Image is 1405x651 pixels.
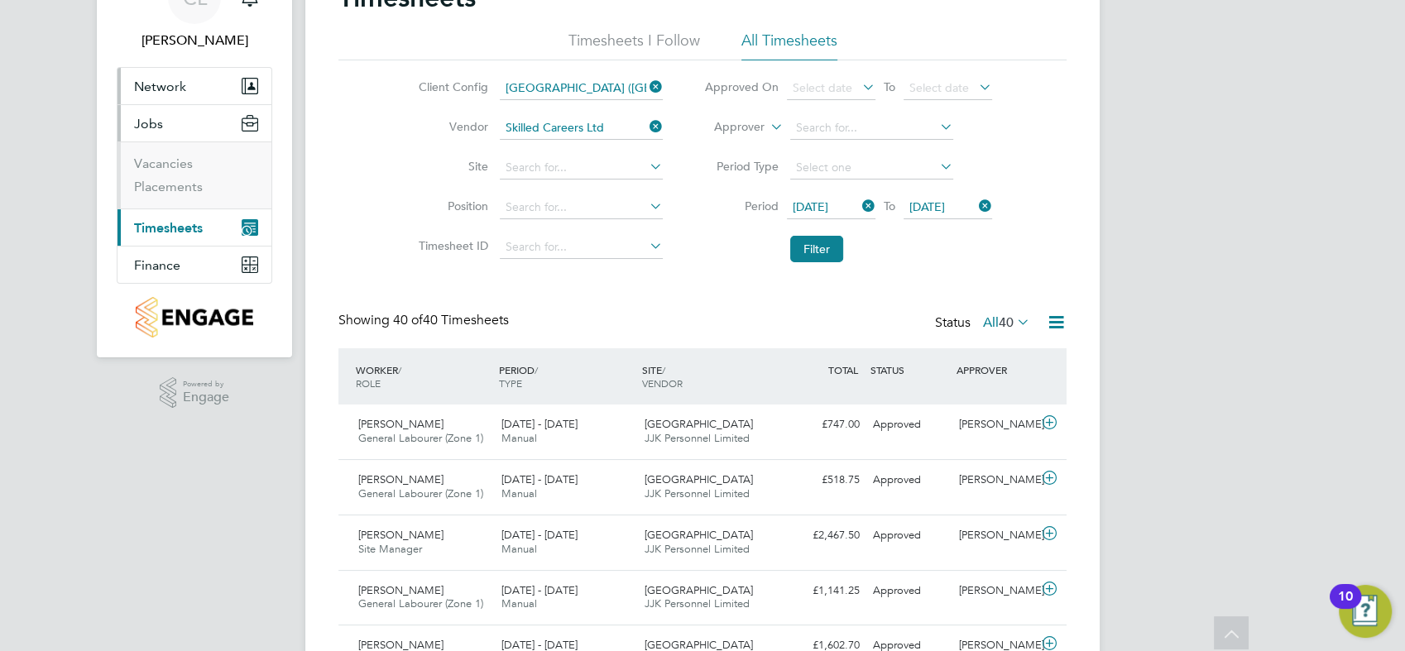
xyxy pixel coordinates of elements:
[414,119,488,134] label: Vendor
[501,596,537,610] span: Manual
[704,199,779,213] label: Period
[134,116,163,132] span: Jobs
[500,77,663,100] input: Search for...
[704,79,779,94] label: Approved On
[879,195,900,217] span: To
[741,31,837,60] li: All Timesheets
[358,472,444,486] span: [PERSON_NAME]
[398,363,401,376] span: /
[134,179,203,194] a: Placements
[358,486,483,500] span: General Labourer (Zone 1)
[1338,596,1353,618] div: 10
[1339,585,1392,638] button: Open Resource Center, 10 new notifications
[500,196,663,219] input: Search for...
[866,467,952,494] div: Approved
[358,528,444,542] span: [PERSON_NAME]
[645,583,753,597] span: [GEOGRAPHIC_DATA]
[499,376,522,390] span: TYPE
[358,542,422,556] span: Site Manager
[500,156,663,180] input: Search for...
[952,467,1038,494] div: [PERSON_NAME]
[645,528,753,542] span: [GEOGRAPHIC_DATA]
[645,417,753,431] span: [GEOGRAPHIC_DATA]
[500,236,663,259] input: Search for...
[780,577,866,605] div: £1,141.25
[117,247,271,283] button: Finance
[501,431,537,445] span: Manual
[495,355,638,398] div: PERIOD
[790,117,953,140] input: Search for...
[183,390,229,404] span: Engage
[117,141,271,208] div: Jobs
[501,472,578,486] span: [DATE] - [DATE]
[358,431,483,445] span: General Labourer (Zone 1)
[500,117,663,140] input: Search for...
[866,355,952,385] div: STATUS
[414,159,488,174] label: Site
[780,522,866,549] div: £2,467.50
[501,528,578,542] span: [DATE] - [DATE]
[356,376,381,390] span: ROLE
[136,297,252,337] img: countryside-properties-logo-retina.png
[358,417,444,431] span: [PERSON_NAME]
[352,355,495,398] div: WORKER
[952,411,1038,438] div: [PERSON_NAME]
[999,314,1014,331] span: 40
[358,583,444,597] span: [PERSON_NAME]
[117,31,272,50] span: Chay Lee-Wo
[134,257,180,273] span: Finance
[790,236,843,262] button: Filter
[501,583,578,597] span: [DATE] - [DATE]
[935,312,1033,335] div: Status
[866,411,952,438] div: Approved
[790,156,953,180] input: Select one
[645,431,750,445] span: JJK Personnel Limited
[793,80,852,95] span: Select date
[645,472,753,486] span: [GEOGRAPHIC_DATA]
[134,79,186,94] span: Network
[501,486,537,500] span: Manual
[645,486,750,500] span: JJK Personnel Limited
[393,312,509,328] span: 40 Timesheets
[338,312,512,329] div: Showing
[828,363,858,376] span: TOTAL
[414,238,488,253] label: Timesheet ID
[501,542,537,556] span: Manual
[117,105,271,141] button: Jobs
[414,79,488,94] label: Client Config
[909,199,945,214] span: [DATE]
[983,314,1030,331] label: All
[134,156,193,171] a: Vacancies
[134,220,203,236] span: Timesheets
[358,596,483,610] span: General Labourer (Zone 1)
[160,377,230,409] a: Powered byEngage
[780,467,866,494] div: £518.75
[879,76,900,98] span: To
[117,209,271,246] button: Timesheets
[117,297,272,337] a: Go to home page
[952,577,1038,605] div: [PERSON_NAME]
[568,31,700,60] li: Timesheets I Follow
[645,542,750,556] span: JJK Personnel Limited
[393,312,423,328] span: 40 of
[535,363,538,376] span: /
[645,596,750,610] span: JJK Personnel Limited
[414,199,488,213] label: Position
[793,199,828,214] span: [DATE]
[704,159,779,174] label: Period Type
[952,355,1038,385] div: APPROVER
[501,417,578,431] span: [DATE] - [DATE]
[780,411,866,438] div: £747.00
[642,376,683,390] span: VENDOR
[690,119,765,136] label: Approver
[866,522,952,549] div: Approved
[183,377,229,391] span: Powered by
[117,68,271,104] button: Network
[909,80,969,95] span: Select date
[638,355,781,398] div: SITE
[866,577,952,605] div: Approved
[662,363,665,376] span: /
[952,522,1038,549] div: [PERSON_NAME]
